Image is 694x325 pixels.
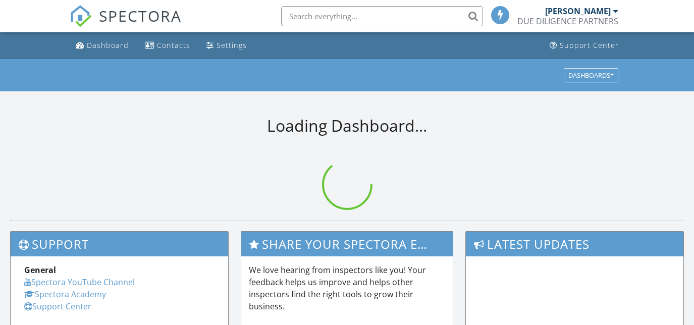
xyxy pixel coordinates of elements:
a: SPECTORA [70,14,182,35]
a: Support Center [24,301,91,312]
div: Settings [217,40,247,50]
div: Contacts [157,40,190,50]
div: Dashboard [87,40,129,50]
a: Spectora YouTube Channel [24,277,135,288]
a: Dashboard [72,36,133,55]
img: The Best Home Inspection Software - Spectora [70,5,92,27]
h3: Latest Updates [466,232,683,256]
div: Dashboards [568,72,614,79]
div: Support Center [560,40,619,50]
button: Dashboards [564,68,618,82]
span: SPECTORA [99,5,182,26]
h3: Support [11,232,228,256]
a: Settings [202,36,251,55]
strong: General [24,264,56,276]
h3: Share Your Spectora Experience [241,232,453,256]
p: We love hearing from inspectors like you! Your feedback helps us improve and helps other inspecto... [249,264,445,312]
div: DUE DILIGENCE PARTNERS [517,16,618,26]
a: Support Center [546,36,623,55]
div: [PERSON_NAME] [545,6,611,16]
input: Search everything... [281,6,483,26]
a: Spectora Academy [24,289,106,300]
a: Contacts [141,36,194,55]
